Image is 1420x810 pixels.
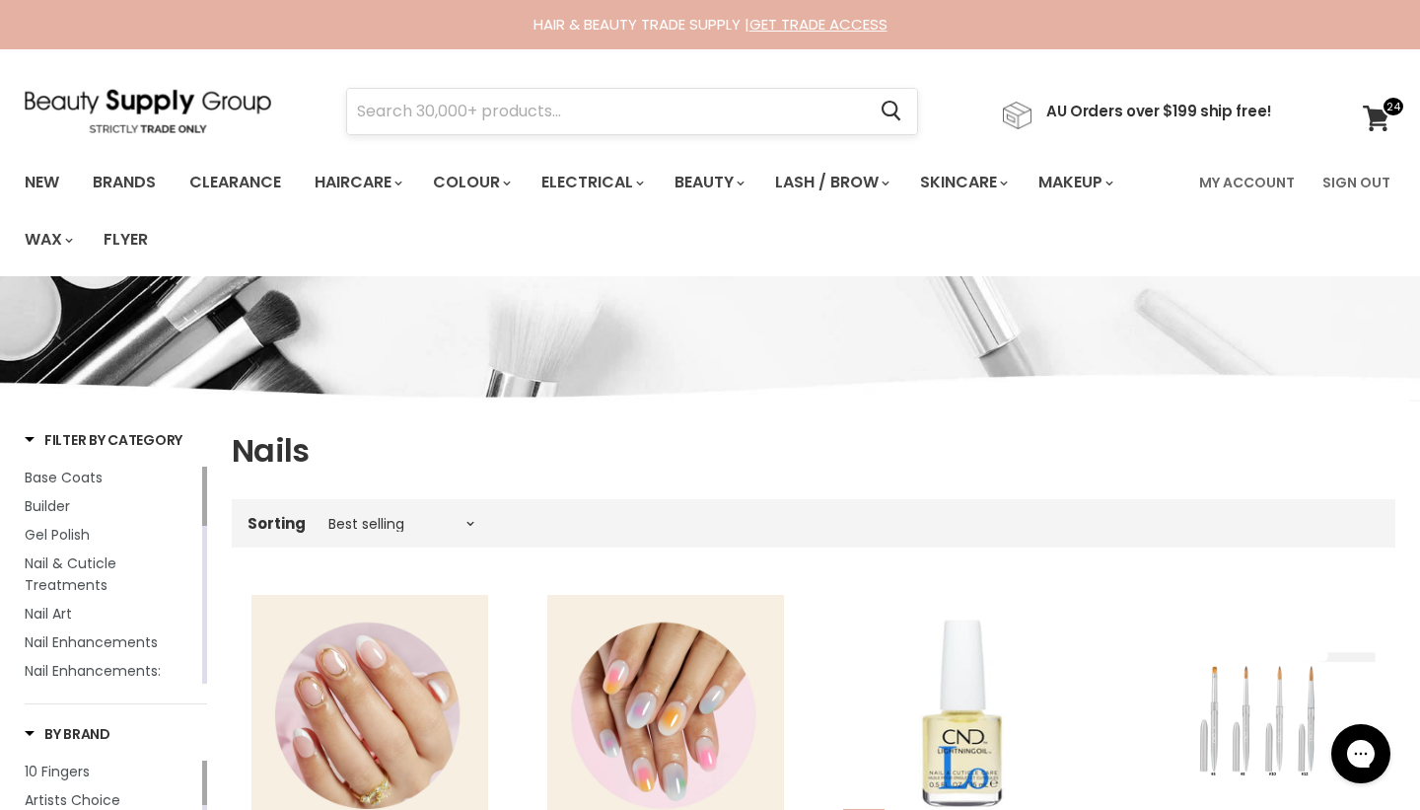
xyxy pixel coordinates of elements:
[25,761,198,782] a: 10 Fingers
[248,515,306,532] label: Sorting
[89,219,163,260] a: Flyer
[1024,162,1125,203] a: Makeup
[25,552,198,596] a: Nail & Cuticle Treatments
[25,632,158,652] span: Nail Enhancements
[347,89,865,134] input: Search
[25,790,120,810] span: Artists Choice
[865,89,917,134] button: Search
[10,219,85,260] a: Wax
[25,495,198,517] a: Builder
[25,604,72,624] span: Nail Art
[25,660,198,703] a: Nail Enhancements: Acrylic Liquid
[760,162,901,203] a: Lash / Brow
[25,762,90,781] span: 10 Fingers
[25,496,70,516] span: Builder
[25,467,198,488] a: Base Coats
[10,162,74,203] a: New
[346,88,918,135] form: Product
[1187,162,1307,203] a: My Account
[749,14,887,35] a: GET TRADE ACCESS
[25,553,116,595] span: Nail & Cuticle Treatments
[25,525,90,545] span: Gel Polish
[1311,162,1402,203] a: Sign Out
[25,724,110,744] h3: By Brand
[10,154,1187,268] ul: Main menu
[905,162,1020,203] a: Skincare
[1321,717,1400,790] iframe: Gorgias live chat messenger
[25,603,198,625] a: Nail Art
[25,661,161,702] span: Nail Enhancements: Acrylic Liquid
[78,162,171,203] a: Brands
[25,631,198,653] a: Nail Enhancements
[25,468,103,487] span: Base Coats
[300,162,414,203] a: Haircare
[175,162,296,203] a: Clearance
[25,430,182,450] h3: Filter by Category
[1139,647,1376,780] img: CND Pro Sculpting Brush Range
[660,162,756,203] a: Beauty
[232,430,1395,472] h1: Nails
[527,162,656,203] a: Electrical
[25,524,198,546] a: Gel Polish
[418,162,523,203] a: Colour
